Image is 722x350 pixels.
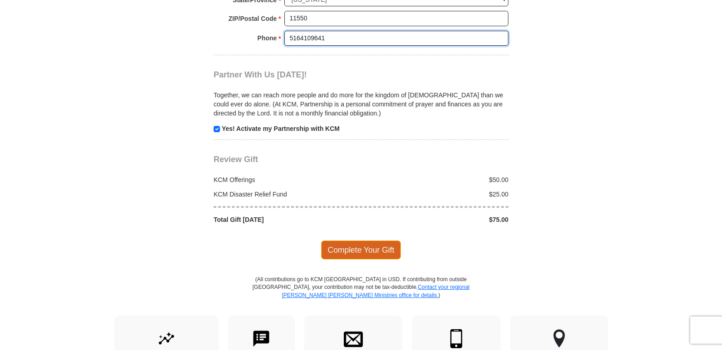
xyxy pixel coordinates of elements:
[214,155,258,164] span: Review Gift
[282,284,469,298] a: Contact your regional [PERSON_NAME] [PERSON_NAME] Ministries office for details.
[258,32,277,44] strong: Phone
[222,125,340,132] strong: Yes! Activate my Partnership with KCM
[361,175,513,184] div: $50.00
[209,175,361,184] div: KCM Offerings
[321,240,401,259] span: Complete Your Gift
[157,329,176,348] img: give-by-stock.svg
[252,329,271,348] img: text-to-give.svg
[361,190,513,199] div: $25.00
[209,190,361,199] div: KCM Disaster Relief Fund
[214,70,307,79] span: Partner With Us [DATE]!
[229,12,277,25] strong: ZIP/Postal Code
[553,329,566,348] img: other-region
[209,215,361,224] div: Total Gift [DATE]
[214,91,508,118] p: Together, we can reach more people and do more for the kingdom of [DEMOGRAPHIC_DATA] than we coul...
[447,329,466,348] img: mobile.svg
[252,276,470,315] p: (All contributions go to KCM [GEOGRAPHIC_DATA] in USD. If contributing from outside [GEOGRAPHIC_D...
[361,215,513,224] div: $75.00
[344,329,363,348] img: envelope.svg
